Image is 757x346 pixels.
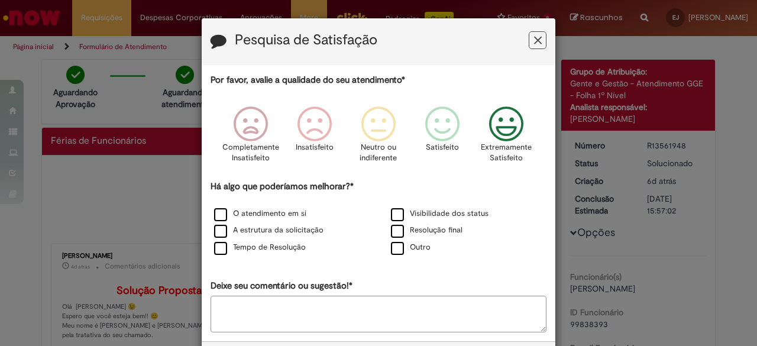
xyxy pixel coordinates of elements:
[481,142,532,164] p: Extremamente Satisfeito
[211,280,352,292] label: Deixe seu comentário ou sugestão!*
[211,74,405,86] label: Por favor, avalie a qualidade do seu atendimento*
[214,242,306,253] label: Tempo de Resolução
[235,33,377,48] label: Pesquisa de Satisfação
[391,225,462,236] label: Resolução final
[214,225,323,236] label: A estrutura da solicitação
[391,242,431,253] label: Outro
[220,98,280,179] div: Completamente Insatisfeito
[412,98,473,179] div: Satisfeito
[284,98,345,179] div: Insatisfeito
[426,142,459,153] p: Satisfeito
[222,142,279,164] p: Completamente Insatisfeito
[211,180,546,257] div: Há algo que poderíamos melhorar?*
[357,142,400,164] p: Neutro ou indiferente
[476,98,536,179] div: Extremamente Satisfeito
[214,208,306,219] label: O atendimento em si
[348,98,409,179] div: Neutro ou indiferente
[391,208,489,219] label: Visibilidade dos status
[296,142,334,153] p: Insatisfeito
